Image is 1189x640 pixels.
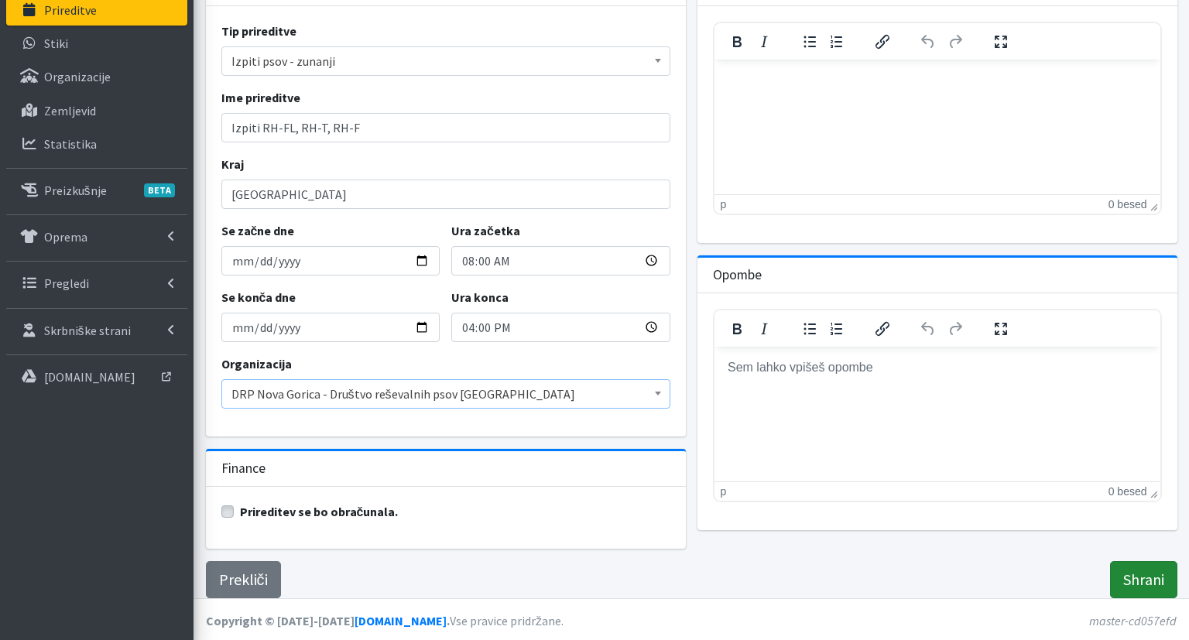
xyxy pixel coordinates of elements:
button: Oštevilčen seznam [824,31,850,53]
p: Skrbniške strani [44,323,131,338]
label: Se začne dne [221,221,295,240]
label: Ime prireditve [221,88,300,107]
button: Označen seznam [797,318,823,340]
button: 0 besed [1108,198,1147,210]
span: DRP Nova Gorica - Društvo reševalnih psov Nova Gorica [221,379,670,409]
span: BETA [144,183,175,197]
span: Izpiti psov - zunanji [221,46,670,76]
input: Shrani [1110,561,1177,598]
button: Oštevilčen seznam [824,318,850,340]
label: Tip prireditve [221,22,296,40]
div: p [721,485,727,498]
button: Vstavi/uredi povezavo [869,31,896,53]
label: Kraj [221,155,244,173]
a: Organizacije [6,61,187,92]
a: [DOMAIN_NAME] [6,361,187,392]
button: Ponovno uveljavi [942,318,968,340]
p: Oprema [44,229,87,245]
button: Vstavi/uredi povezavo [869,318,896,340]
p: Statistika [44,136,97,152]
div: p [721,198,727,210]
label: Ura začetka [451,221,520,240]
span: Izpiti psov - zunanji [231,50,660,72]
button: Razveljavi [915,318,941,340]
iframe: Rich Text Area [714,60,1160,194]
a: Stiki [6,28,187,59]
a: Zemljevid [6,95,187,126]
p: [DOMAIN_NAME] [44,369,135,385]
button: Krepko [724,318,750,340]
p: Stiki [44,36,68,51]
button: Razveljavi [915,31,941,53]
a: Prekliči [206,561,281,598]
button: Poševno [751,318,777,340]
a: Skrbniške strani [6,315,187,346]
a: Oprema [6,221,187,252]
p: Zemljevid [44,103,96,118]
div: Press the Up and Down arrow keys to resize the editor. [1150,484,1158,498]
p: Pregledi [44,276,89,291]
div: Press the Up and Down arrow keys to resize the editor. [1150,197,1158,211]
label: Se konča dne [221,288,296,306]
button: Poševno [751,31,777,53]
input: Kraj [221,180,670,209]
input: Ime prireditve [221,113,670,142]
strong: Copyright © [DATE]-[DATE] . [206,613,450,628]
button: Čez cel zaslon [988,31,1014,53]
a: PreizkušnjeBETA [6,175,187,206]
label: Ura konca [451,288,509,306]
button: 0 besed [1108,485,1147,498]
button: Označen seznam [797,31,823,53]
label: Organizacija [221,354,292,373]
a: Pregledi [6,268,187,299]
h3: Finance [221,460,266,477]
a: [DOMAIN_NAME] [355,613,447,628]
span: DRP Nova Gorica - Društvo reševalnih psov Nova Gorica [231,383,660,405]
a: Statistika [6,128,187,159]
button: Čez cel zaslon [988,318,1014,340]
button: Ponovno uveljavi [942,31,968,53]
button: Krepko [724,31,750,53]
p: Preizkušnje [44,183,107,198]
p: Organizacije [44,69,111,84]
h3: Opombe [713,267,762,283]
p: Prireditve [44,2,97,18]
iframe: Rich Text Area [714,347,1160,481]
em: master-cd057efd [1089,613,1177,628]
label: Prireditev se bo obračunala. [240,502,399,521]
